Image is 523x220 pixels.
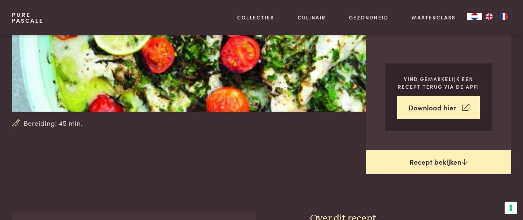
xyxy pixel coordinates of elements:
a: Masterclass [412,14,456,21]
ul: Language list [482,13,511,20]
a: Recept bekijken [366,150,511,174]
p: Vind gemakkelijk een recept terug via de app! [397,75,480,90]
a: Download hier [397,96,480,119]
a: NL [467,13,482,20]
button: Uw voorkeuren voor toestemming voor trackingtechnologieën [505,202,517,214]
a: PurePascale [12,12,44,23]
a: Collecties [237,14,274,21]
div: Language [467,13,482,20]
a: Culinair [298,14,326,21]
a: Gezondheid [349,14,389,21]
a: EN [482,13,497,20]
a: FR [497,13,511,20]
span: Bereiding: 45 min. [24,118,83,128]
aside: Language selected: Nederlands [467,13,511,20]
